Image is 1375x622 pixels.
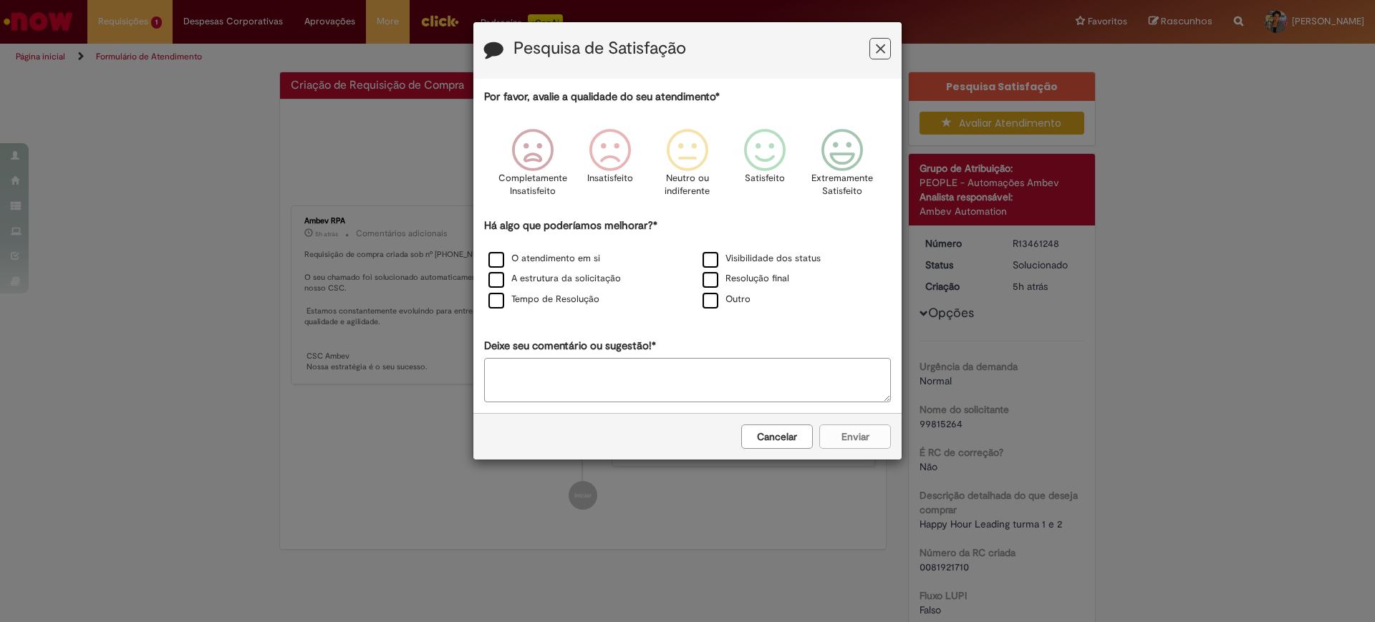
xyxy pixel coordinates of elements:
[498,172,567,198] p: Completamente Insatisfeito
[488,293,599,306] label: Tempo de Resolução
[484,89,720,105] label: Por favor, avalie a qualidade do seu atendimento*
[662,172,713,198] p: Neutro ou indiferente
[811,172,873,198] p: Extremamente Satisfeito
[806,118,879,216] div: Extremamente Satisfeito
[484,339,656,354] label: Deixe seu comentário ou sugestão!*
[651,118,724,216] div: Neutro ou indiferente
[703,272,789,286] label: Resolução final
[741,424,813,449] button: Cancelar
[484,218,891,311] div: Há algo que poderíamos melhorar?*
[574,118,647,216] div: Insatisfeito
[488,252,600,266] label: O atendimento em si
[703,252,821,266] label: Visibilidade dos status
[587,172,633,185] p: Insatisfeito
[728,118,801,216] div: Satisfeito
[513,39,686,58] label: Pesquisa de Satisfação
[745,172,785,185] p: Satisfeito
[488,272,621,286] label: A estrutura da solicitação
[703,293,751,306] label: Outro
[496,118,569,216] div: Completamente Insatisfeito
